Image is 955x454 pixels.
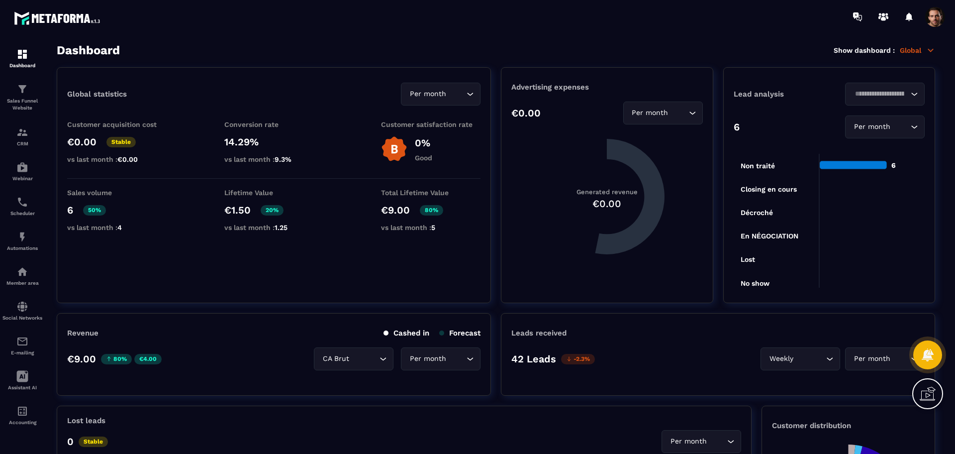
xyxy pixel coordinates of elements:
[511,353,556,365] p: 42 Leads
[709,436,725,447] input: Search for option
[734,121,740,133] p: 6
[224,120,324,128] p: Conversion rate
[381,136,407,162] img: b-badge-o.b3b20ee6.svg
[2,280,42,286] p: Member area
[16,196,28,208] img: scheduler
[16,231,28,243] img: automations
[2,385,42,390] p: Assistant AI
[224,224,324,231] p: vs last month :
[741,209,773,217] tspan: Décroché
[2,63,42,68] p: Dashboard
[261,205,284,216] p: 20%
[761,347,840,370] div: Search for option
[892,353,908,364] input: Search for option
[2,141,42,146] p: CRM
[630,108,670,118] span: Per month
[2,119,42,154] a: formationformationCRM
[117,224,122,231] span: 4
[67,224,167,231] p: vs last month :
[2,176,42,181] p: Webinar
[117,155,138,163] span: €0.00
[351,353,377,364] input: Search for option
[67,329,98,338] p: Revenue
[767,353,795,364] span: Weekly
[57,43,120,57] h3: Dashboard
[67,155,167,163] p: vs last month :
[2,293,42,328] a: social-networksocial-networkSocial Networks
[16,405,28,417] img: accountant
[2,154,42,189] a: automationsautomationsWebinar
[448,353,464,364] input: Search for option
[2,363,42,398] a: Assistant AI
[2,328,42,363] a: emailemailE-mailing
[852,353,892,364] span: Per month
[67,189,167,197] p: Sales volume
[314,347,393,370] div: Search for option
[106,137,136,147] p: Stable
[741,162,775,170] tspan: Non traité
[834,46,895,54] p: Show dashboard :
[67,90,127,99] p: Global statistics
[511,329,567,338] p: Leads received
[381,224,480,231] p: vs last month :
[2,76,42,119] a: formationformationSales Funnel Website
[224,189,324,197] p: Lifetime Value
[431,224,435,231] span: 5
[16,126,28,138] img: formation
[67,204,73,216] p: 6
[845,115,925,138] div: Search for option
[16,161,28,173] img: automations
[734,90,829,99] p: Lead analysis
[320,353,351,364] span: CA Brut
[16,48,28,60] img: formation
[852,121,892,132] span: Per month
[407,89,448,100] span: Per month
[16,301,28,313] img: social-network
[511,83,702,92] p: Advertising expenses
[401,347,480,370] div: Search for option
[224,204,251,216] p: €1.50
[2,98,42,112] p: Sales Funnel Website
[623,102,703,124] div: Search for option
[67,416,105,425] p: Lost leads
[741,255,755,263] tspan: Lost
[772,421,925,430] p: Customer distribution
[561,354,595,364] p: -2.3%
[795,353,824,364] input: Search for option
[2,398,42,433] a: accountantaccountantAccounting
[845,83,925,106] div: Search for option
[401,83,480,106] div: Search for option
[381,189,480,197] p: Total Lifetime Value
[448,89,464,100] input: Search for option
[275,224,287,231] span: 1.25
[741,279,770,287] tspan: No show
[415,154,432,162] p: Good
[67,120,167,128] p: Customer acquisition cost
[900,46,935,55] p: Global
[275,155,291,163] span: 9.3%
[16,266,28,278] img: automations
[101,354,132,364] p: 80%
[2,224,42,258] a: automationsautomationsAutomations
[67,436,74,448] p: 0
[741,185,797,194] tspan: Closing en cours
[2,189,42,224] a: schedulerschedulerScheduler
[415,137,432,149] p: 0%
[383,329,429,338] p: Cashed in
[79,437,108,447] p: Stable
[67,136,96,148] p: €0.00
[662,430,741,453] div: Search for option
[14,9,103,27] img: logo
[845,347,925,370] div: Search for option
[668,436,709,447] span: Per month
[381,120,480,128] p: Customer satisfaction rate
[224,155,324,163] p: vs last month :
[420,205,443,216] p: 80%
[511,107,541,119] p: €0.00
[134,354,162,364] p: €4.00
[16,336,28,347] img: email
[224,136,324,148] p: 14.29%
[852,89,908,100] input: Search for option
[2,315,42,321] p: Social Networks
[83,205,106,216] p: 50%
